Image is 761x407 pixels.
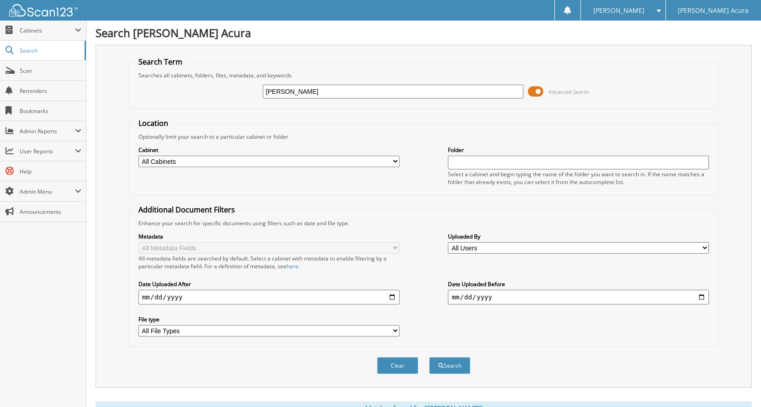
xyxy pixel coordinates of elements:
[593,8,644,13] span: [PERSON_NAME]
[448,290,709,304] input: end
[448,146,709,154] label: Folder
[134,219,713,227] div: Enhance your search for specific documents using filters such as date and file type.
[448,170,709,186] div: Select a cabinet and begin typing the name of the folder you want to search in. If the name match...
[377,357,418,374] button: Clear
[20,147,75,155] span: User Reports
[138,233,399,240] label: Metadata
[20,107,81,115] span: Bookmarks
[138,146,399,154] label: Cabinet
[20,208,81,216] span: Announcements
[20,127,75,135] span: Admin Reports
[134,133,713,141] div: Optionally limit your search to a particular cabinet or folder
[138,290,399,304] input: start
[138,255,399,270] div: All metadata fields are searched by default. Select a cabinet with metadata to enable filtering b...
[20,168,81,175] span: Help
[96,25,752,40] h1: Search [PERSON_NAME] Acura
[448,233,709,240] label: Uploaded By
[138,315,399,323] label: File type
[20,27,75,34] span: Cabinets
[138,280,399,288] label: Date Uploaded After
[134,71,713,79] div: Searches all cabinets, folders, files, metadata, and keywords
[287,262,298,270] a: here
[20,47,80,54] span: Search
[678,8,749,13] span: [PERSON_NAME] Acura
[20,87,81,95] span: Reminders
[20,188,75,195] span: Admin Menu
[548,88,589,95] span: Advanced Search
[448,280,709,288] label: Date Uploaded Before
[429,357,470,374] button: Search
[134,205,239,215] legend: Additional Document Filters
[134,57,187,67] legend: Search Term
[20,67,81,75] span: Scan
[9,4,78,16] img: scan123-logo-white.svg
[134,118,173,128] legend: Location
